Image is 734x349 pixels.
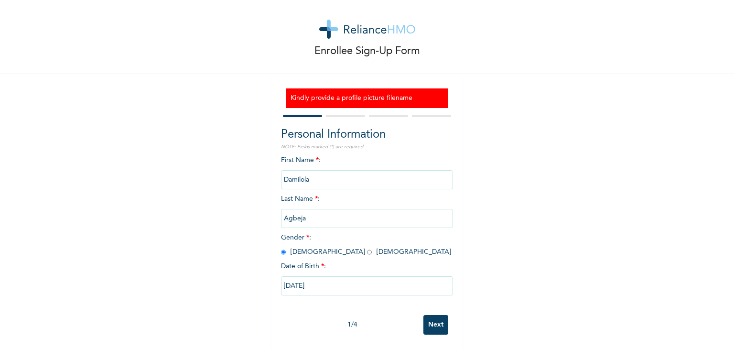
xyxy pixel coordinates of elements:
input: Next [423,315,448,335]
img: logo [319,20,415,39]
span: First Name : [281,157,453,183]
h2: Personal Information [281,126,453,143]
div: 1 / 4 [281,320,423,330]
p: NOTE: Fields marked (*) are required [281,143,453,151]
input: Enter your first name [281,170,453,189]
p: Enrollee Sign-Up Form [314,44,420,59]
input: DD-MM-YYYY [281,276,453,295]
span: Last Name : [281,196,453,222]
span: Gender : [DEMOGRAPHIC_DATA] [DEMOGRAPHIC_DATA] [281,234,451,255]
input: Enter your last name [281,209,453,228]
h3: Kindly provide a profile picture filename [291,93,443,103]
span: Date of Birth : [281,262,326,272]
